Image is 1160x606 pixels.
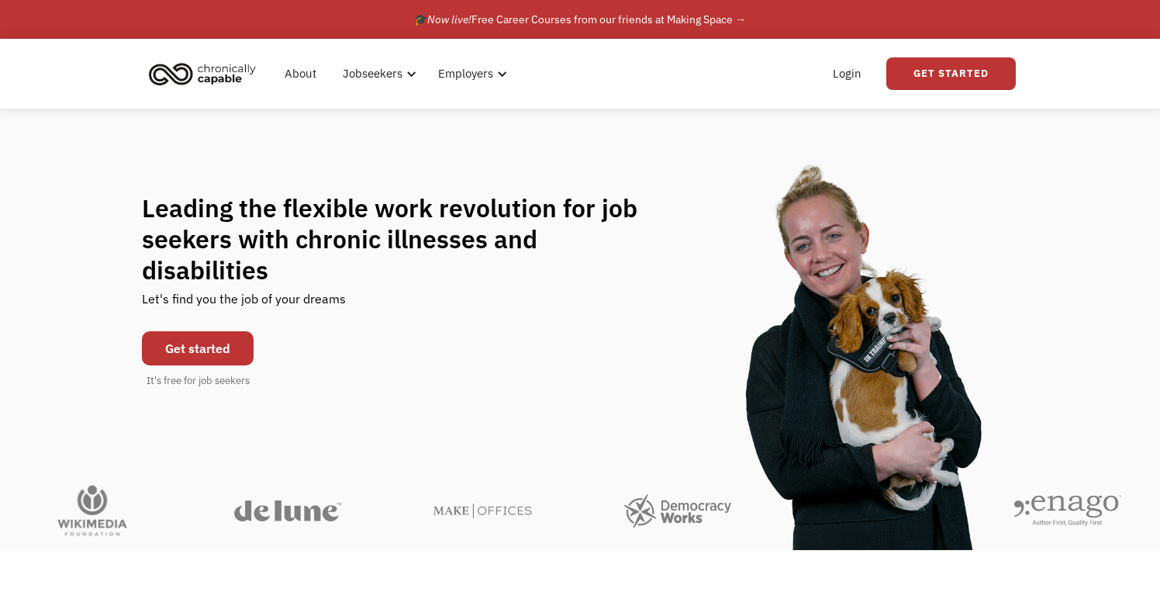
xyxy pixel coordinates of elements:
[333,49,421,99] div: Jobseekers
[275,49,326,99] a: About
[429,49,512,99] div: Employers
[142,331,254,365] a: Get started
[886,57,1016,90] a: Get Started
[438,64,493,83] div: Employers
[414,10,746,29] div: 🎓 Free Career Courses from our friends at Making Space →
[147,373,250,389] div: It's free for job seekers
[142,192,668,286] h1: Leading the flexible work revolution for job seekers with chronic illnesses and disabilities
[427,12,471,26] em: Now live!
[823,49,871,99] a: Login
[144,57,268,91] a: home
[144,57,261,91] img: Chronically Capable logo
[343,64,402,83] div: Jobseekers
[142,286,346,324] div: Let's find you the job of your dreams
